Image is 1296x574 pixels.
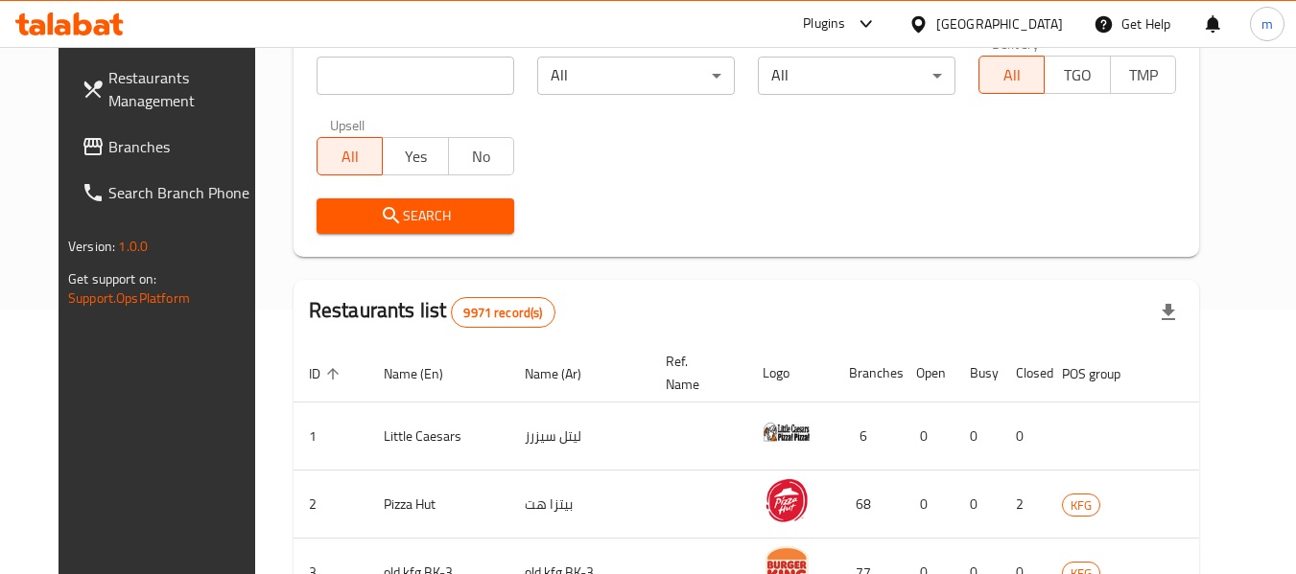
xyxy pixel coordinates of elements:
[317,57,514,95] input: Search for restaurant name or ID..
[758,57,955,95] div: All
[1063,494,1099,517] span: KFG
[451,297,554,328] div: Total records count
[68,286,190,310] a: Support.OpsPlatform
[1044,56,1110,94] button: TGO
[66,170,275,216] a: Search Branch Phone
[384,362,468,385] span: Name (En)
[901,344,954,402] th: Open
[1062,362,1145,385] span: POS group
[382,137,448,175] button: Yes
[1001,471,1047,539] td: 2
[457,143,507,171] span: No
[108,181,260,204] span: Search Branch Phone
[954,402,1001,471] td: 0
[509,471,650,539] td: بيتزا هت
[509,402,650,471] td: ليتل سيزرز
[834,344,901,402] th: Branches
[448,137,514,175] button: No
[537,57,735,95] div: All
[68,234,115,259] span: Version:
[294,402,368,471] td: 1
[317,137,383,175] button: All
[66,55,275,124] a: Restaurants Management
[1119,61,1168,89] span: TMP
[666,350,724,396] span: Ref. Name
[978,56,1045,94] button: All
[1110,56,1176,94] button: TMP
[108,66,260,112] span: Restaurants Management
[1261,13,1273,34] span: m
[834,471,901,539] td: 68
[954,344,1001,402] th: Busy
[325,143,375,171] span: All
[317,198,514,234] button: Search
[1145,289,1191,335] div: Export file
[803,12,845,35] div: Plugins
[368,402,509,471] td: Little Caesars
[330,118,365,131] label: Upsell
[1001,344,1047,402] th: Closed
[901,402,954,471] td: 0
[108,135,260,158] span: Branches
[901,471,954,539] td: 0
[763,476,811,524] img: Pizza Hut
[452,304,554,322] span: 9971 record(s)
[525,362,606,385] span: Name (Ar)
[309,296,555,328] h2: Restaurants list
[834,402,901,471] td: 6
[118,234,148,259] span: 1.0.0
[68,266,156,291] span: Get support on:
[332,204,499,228] span: Search
[987,61,1037,89] span: All
[1052,61,1102,89] span: TGO
[368,471,509,539] td: Pizza Hut
[747,344,834,402] th: Logo
[390,143,440,171] span: Yes
[992,36,1040,50] label: Delivery
[66,124,275,170] a: Branches
[1001,402,1047,471] td: 0
[294,471,368,539] td: 2
[954,471,1001,539] td: 0
[309,362,345,385] span: ID
[936,13,1063,34] div: [GEOGRAPHIC_DATA]
[763,408,811,456] img: Little Caesars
